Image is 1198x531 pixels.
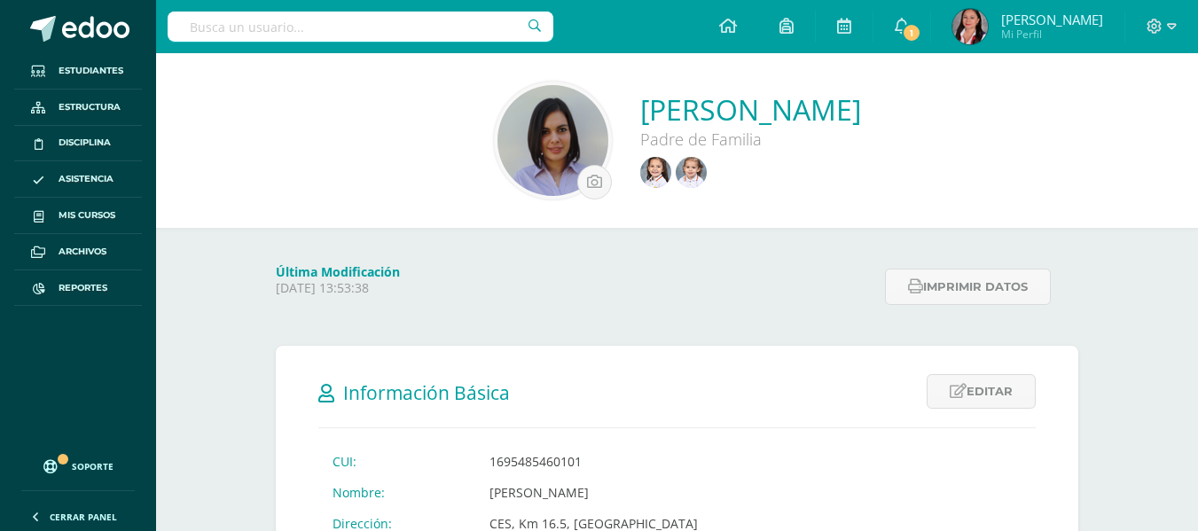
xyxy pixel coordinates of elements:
[640,129,861,150] div: Padre de Familia
[59,172,114,186] span: Asistencia
[475,477,712,508] td: [PERSON_NAME]
[318,446,475,477] td: CUI:
[343,380,510,405] span: Información Básica
[640,90,861,129] a: [PERSON_NAME]
[1001,27,1103,42] span: Mi Perfil
[59,136,111,150] span: Disciplina
[497,85,608,196] img: b273e94e8c604cc955051d074b27c56d.png
[14,234,142,270] a: Archivos
[59,64,123,78] span: Estudiantes
[14,90,142,126] a: Estructura
[276,263,874,280] h4: Última Modificación
[50,511,117,523] span: Cerrar panel
[276,280,874,296] p: [DATE] 13:53:38
[14,126,142,162] a: Disciplina
[902,23,921,43] span: 1
[14,53,142,90] a: Estudiantes
[14,198,142,234] a: Mis cursos
[676,157,707,188] img: bcaae14de5492fb0769495f267e3add1.png
[21,442,135,486] a: Soporte
[59,100,121,114] span: Estructura
[952,9,988,44] img: 316256233fc5d05bd520c6ab6e96bb4a.png
[1001,11,1103,28] span: [PERSON_NAME]
[927,374,1036,409] a: Editar
[59,208,115,223] span: Mis cursos
[640,157,671,188] img: 12a08fbdf956acd9c5b08178fb70c20e.png
[885,269,1051,305] button: Imprimir datos
[59,245,106,259] span: Archivos
[475,446,712,477] td: 1695485460101
[14,161,142,198] a: Asistencia
[14,270,142,307] a: Reportes
[72,460,114,472] span: Soporte
[59,281,107,295] span: Reportes
[168,12,553,42] input: Busca un usuario...
[318,477,475,508] td: Nombre:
